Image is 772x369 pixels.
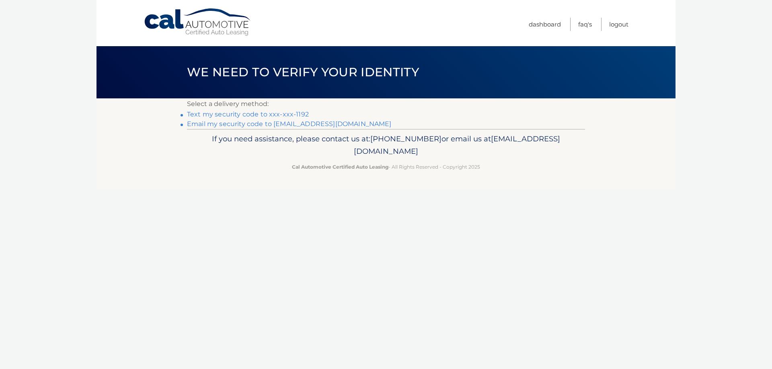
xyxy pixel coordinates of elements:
strong: Cal Automotive Certified Auto Leasing [292,164,388,170]
a: Text my security code to xxx-xxx-1192 [187,110,309,118]
a: Email my security code to [EMAIL_ADDRESS][DOMAIN_NAME] [187,120,392,128]
a: FAQ's [578,18,592,31]
a: Logout [609,18,628,31]
a: Dashboard [529,18,561,31]
p: If you need assistance, please contact us at: or email us at [192,133,580,158]
a: Cal Automotive [144,8,252,37]
span: We need to verify your identity [187,65,419,80]
p: - All Rights Reserved - Copyright 2025 [192,163,580,171]
p: Select a delivery method: [187,98,585,110]
span: [PHONE_NUMBER] [370,134,441,143]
